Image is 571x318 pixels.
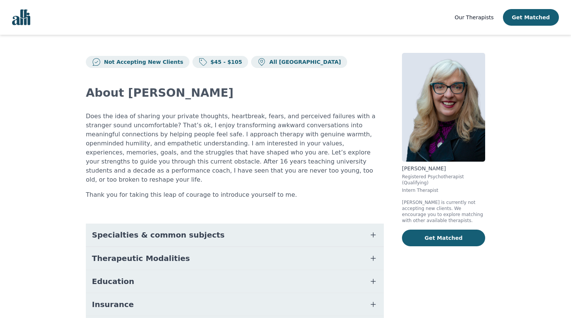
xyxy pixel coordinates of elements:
[402,199,485,224] p: [PERSON_NAME] is currently not accepting new clients. We encourage you to explore matching with o...
[208,58,242,66] p: $45 - $105
[266,58,341,66] p: All [GEOGRAPHIC_DATA]
[86,112,384,184] p: Does the idea of sharing your private thoughts, heartbreak, fears, and perceived failures with a ...
[402,187,485,193] p: Intern Therapist
[92,230,225,240] span: Specialties & common subjects
[86,293,384,316] button: Insurance
[86,190,384,199] p: Thank you for taking this leap of courage to introduce yourself to me.
[86,224,384,246] button: Specialties & common subjects
[402,165,485,172] p: [PERSON_NAME]
[86,247,384,270] button: Therapeutic Modalities
[92,299,134,310] span: Insurance
[12,9,30,25] img: alli logo
[402,53,485,162] img: Melanie_Bennett
[455,13,493,22] a: Our Therapists
[402,230,485,246] button: Get Matched
[455,14,493,20] span: Our Therapists
[101,58,183,66] p: Not Accepting New Clients
[86,270,384,293] button: Education
[503,9,559,26] button: Get Matched
[86,86,384,100] h2: About [PERSON_NAME]
[92,276,134,287] span: Education
[92,253,190,264] span: Therapeutic Modalities
[402,174,485,186] p: Registered Psychotherapist (Qualifying)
